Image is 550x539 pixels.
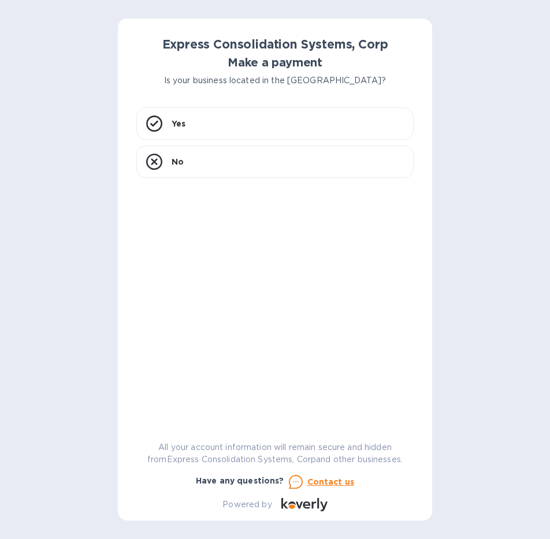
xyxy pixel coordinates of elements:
[222,499,272,511] p: Powered by
[136,56,414,69] h1: Make a payment
[136,441,414,466] p: All your account information will remain secure and hidden from Express Consolidation Systems, Co...
[307,477,355,486] u: Contact us
[196,476,284,485] b: Have any questions?
[172,156,184,168] p: No
[136,75,414,87] p: Is your business located in the [GEOGRAPHIC_DATA]?
[162,37,388,51] b: Express Consolidation Systems, Corp
[172,118,185,129] p: Yes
